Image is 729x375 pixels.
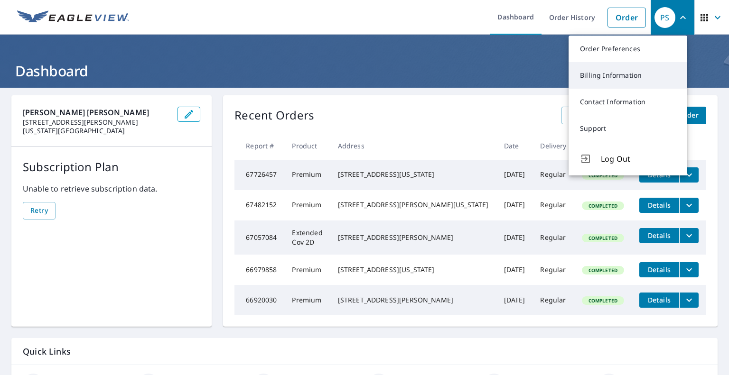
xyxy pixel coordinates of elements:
td: [DATE] [496,285,533,315]
td: Premium [284,160,330,190]
span: Completed [583,297,623,304]
span: Log Out [601,153,676,165]
p: Recent Orders [234,107,314,124]
div: [STREET_ADDRESS][US_STATE] [338,170,489,179]
div: [STREET_ADDRESS][US_STATE] [338,265,489,274]
td: Regular [533,255,574,285]
a: Order Preferences [569,36,687,62]
button: Retry [23,202,56,220]
button: filesDropdownBtn-66979858 [679,262,699,277]
td: Premium [284,255,330,285]
td: 66920030 [234,285,284,315]
div: [STREET_ADDRESS][PERSON_NAME] [338,295,489,305]
button: filesDropdownBtn-67057084 [679,228,699,243]
p: Subscription Plan [23,158,200,175]
button: filesDropdownBtn-67482152 [679,198,699,213]
div: [STREET_ADDRESS][PERSON_NAME] [338,233,489,242]
p: [PERSON_NAME] [PERSON_NAME] [23,107,170,118]
button: filesDropdownBtn-66920030 [679,293,699,308]
p: [STREET_ADDRESS][PERSON_NAME] [23,118,170,127]
td: 67726457 [234,160,284,190]
button: detailsBtn-66920030 [639,293,679,308]
td: Regular [533,160,574,190]
span: Details [645,265,673,274]
td: Regular [533,190,574,220]
p: Quick Links [23,346,706,357]
button: detailsBtn-67482152 [639,198,679,213]
td: [DATE] [496,255,533,285]
td: Regular [533,285,574,315]
td: 66979858 [234,255,284,285]
p: [US_STATE][GEOGRAPHIC_DATA] [23,127,170,135]
td: [DATE] [496,160,533,190]
th: Date [496,132,533,160]
th: Delivery [533,132,574,160]
span: Completed [583,267,623,274]
td: Regular [533,220,574,255]
a: Order [607,8,646,27]
button: detailsBtn-66979858 [639,262,679,277]
td: Premium [284,285,330,315]
div: [STREET_ADDRESS][PERSON_NAME][US_STATE] [338,200,489,210]
td: Extended Cov 2D [284,220,330,255]
th: Report # [234,132,284,160]
button: filesDropdownBtn-67726457 [679,167,699,183]
a: Support [569,115,687,142]
td: [DATE] [496,220,533,255]
a: Billing Information [569,62,687,89]
th: Product [284,132,330,160]
h1: Dashboard [11,61,718,81]
span: Details [645,231,673,240]
div: PS [654,7,675,28]
td: 67057084 [234,220,284,255]
td: 67482152 [234,190,284,220]
a: View All Orders [561,107,629,124]
span: Retry [30,205,48,217]
img: EV Logo [17,10,129,25]
span: Completed [583,202,623,209]
span: Details [645,295,673,304]
th: Address [330,132,496,160]
a: Contact Information [569,89,687,115]
button: Log Out [569,142,687,175]
p: Unable to retrieve subscription data. [23,183,200,194]
button: detailsBtn-67057084 [639,228,679,243]
span: Completed [583,235,623,241]
td: [DATE] [496,190,533,220]
td: Premium [284,190,330,220]
span: Details [645,201,673,210]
